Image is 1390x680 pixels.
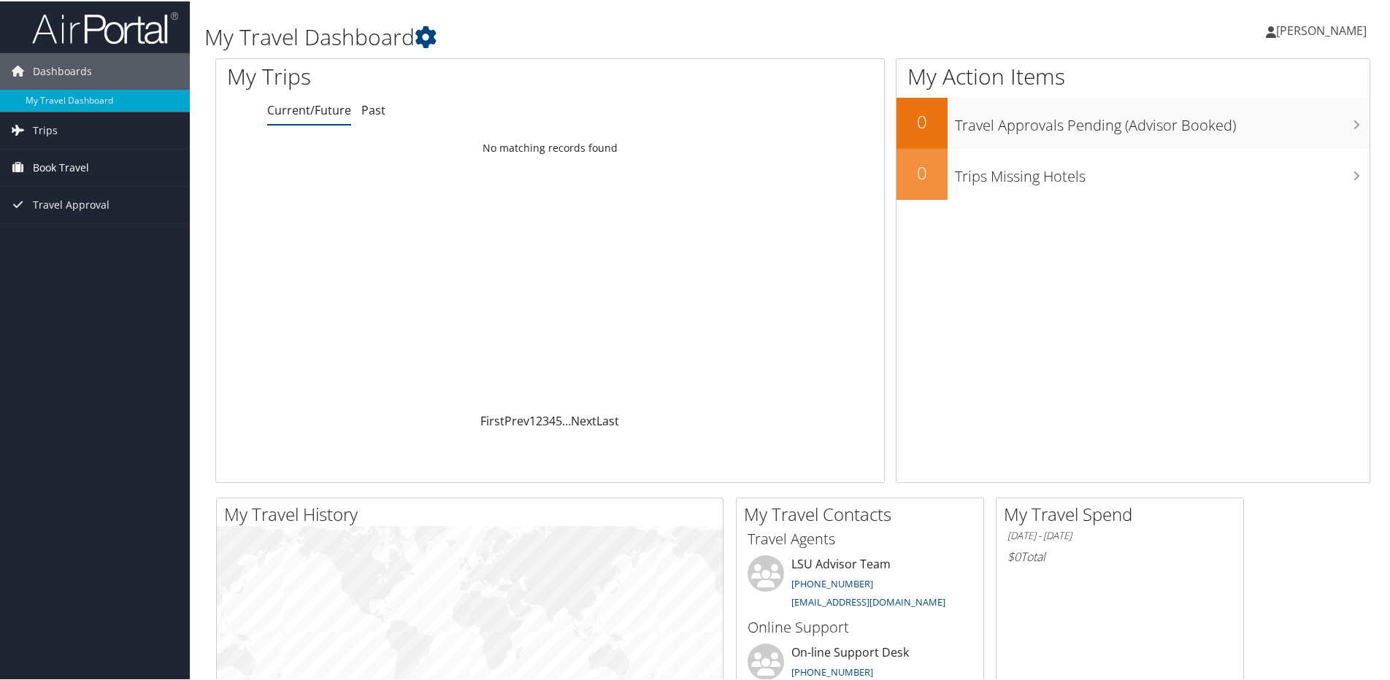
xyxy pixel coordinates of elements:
[744,501,983,525] h2: My Travel Contacts
[267,101,351,117] a: Current/Future
[33,148,89,185] span: Book Travel
[1007,547,1232,563] h6: Total
[1007,528,1232,541] h6: [DATE] - [DATE]
[1004,501,1243,525] h2: My Travel Spend
[791,594,945,607] a: [EMAIL_ADDRESS][DOMAIN_NAME]
[33,52,92,88] span: Dashboards
[596,412,619,428] a: Last
[33,111,58,147] span: Trips
[740,554,980,614] li: LSU Advisor Team
[1007,547,1021,563] span: $0
[955,107,1370,134] h3: Travel Approvals Pending (Advisor Booked)
[896,159,948,184] h2: 0
[549,412,556,428] a: 4
[556,412,562,428] a: 5
[748,616,972,636] h3: Online Support
[896,60,1370,90] h1: My Action Items
[562,412,571,428] span: …
[542,412,549,428] a: 3
[896,108,948,133] h2: 0
[504,412,529,428] a: Prev
[227,60,595,90] h1: My Trips
[361,101,385,117] a: Past
[791,576,873,589] a: [PHONE_NUMBER]
[216,134,884,160] td: No matching records found
[571,412,596,428] a: Next
[536,412,542,428] a: 2
[955,158,1370,185] h3: Trips Missing Hotels
[896,96,1370,147] a: 0Travel Approvals Pending (Advisor Booked)
[224,501,723,525] h2: My Travel History
[791,664,873,677] a: [PHONE_NUMBER]
[529,412,536,428] a: 1
[748,528,972,548] h3: Travel Agents
[204,20,989,51] h1: My Travel Dashboard
[1266,7,1381,51] a: [PERSON_NAME]
[32,9,178,44] img: airportal-logo.png
[896,147,1370,198] a: 0Trips Missing Hotels
[480,412,504,428] a: First
[1276,21,1367,37] span: [PERSON_NAME]
[33,185,110,222] span: Travel Approval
